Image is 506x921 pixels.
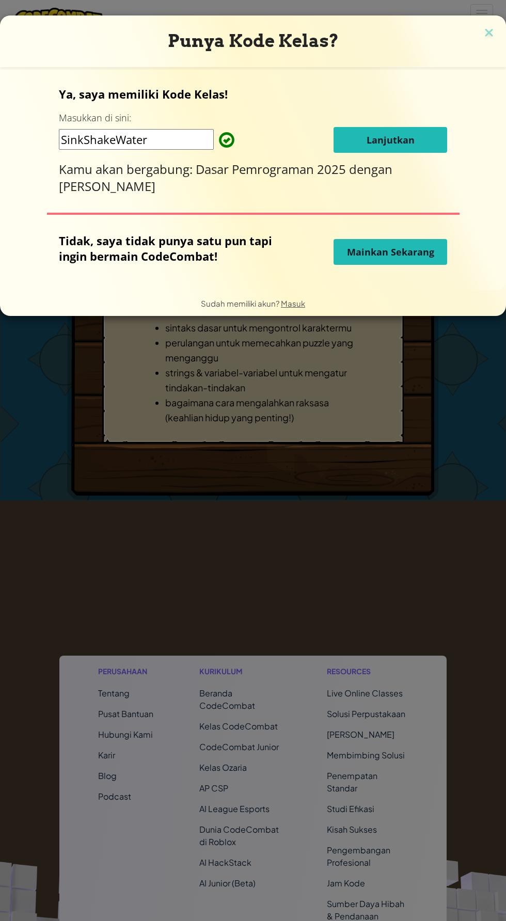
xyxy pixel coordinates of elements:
span: Mainkan Sekarang [347,246,434,258]
a: Masuk [281,298,305,308]
label: Masukkan di sini: [59,112,131,124]
span: Sudah memiliki akun? [201,298,281,308]
p: Tidak, saya tidak punya satu pun tapi ingin bermain CodeCombat! [59,233,282,264]
button: Mainkan Sekarang [334,239,447,265]
span: [PERSON_NAME] [59,178,155,195]
span: dengan [349,161,392,178]
button: Lanjutkan [334,127,447,153]
span: Lanjutkan [367,134,415,146]
p: Ya, saya memiliki Kode Kelas! [59,86,447,102]
span: Dasar Pemrograman 2025 [196,161,349,178]
span: Punya Kode Kelas? [168,30,339,51]
img: close icon [482,26,496,41]
span: Kamu akan bergabung: [59,161,196,178]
